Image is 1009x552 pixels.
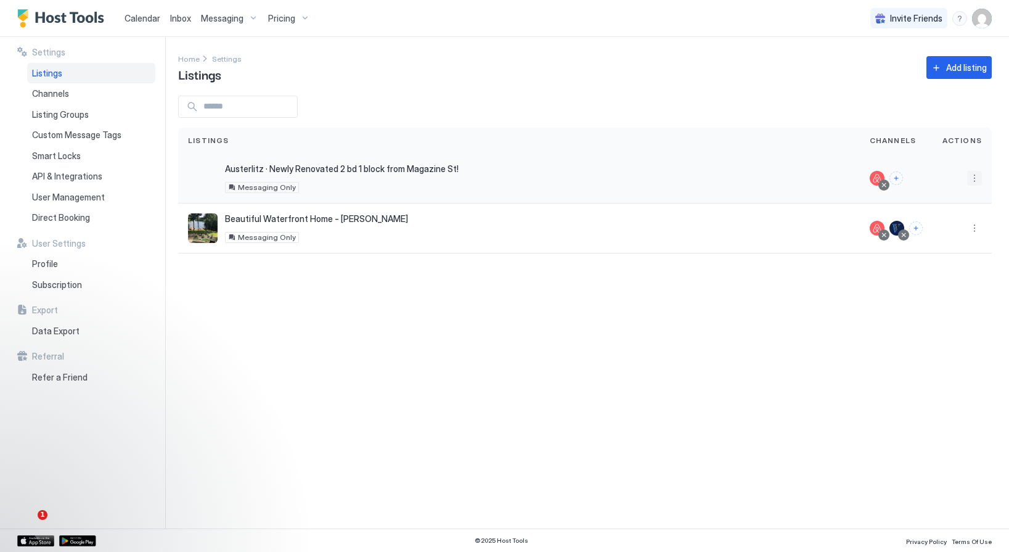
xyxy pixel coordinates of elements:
a: API & Integrations [27,166,155,187]
a: Data Export [27,321,155,342]
span: Data Export [32,326,80,337]
span: Invite Friends [890,13,942,24]
span: Inbox [170,13,191,23]
span: Listings [188,135,229,146]
span: Smart Locks [32,150,81,162]
a: Listings [27,63,155,84]
a: Calendar [125,12,160,25]
span: Pricing [268,13,295,24]
span: Channels [32,88,69,99]
a: Home [178,52,200,65]
span: Direct Booking [32,212,90,223]
span: Channels [870,135,917,146]
a: Direct Booking [27,207,155,228]
a: Listing Groups [27,104,155,125]
a: Google Play Store [59,535,96,546]
a: User Management [27,187,155,208]
a: Refer a Friend [27,367,155,388]
span: Listing Groups [32,109,89,120]
div: menu [967,221,982,236]
span: Custom Message Tags [32,130,121,141]
a: Settings [212,52,242,65]
span: Messaging [201,13,243,24]
span: User Management [32,192,105,203]
span: Listings [32,68,62,79]
button: More options [967,221,982,236]
span: 1 [38,510,47,520]
span: Settings [32,47,65,58]
a: Profile [27,253,155,274]
span: User Settings [32,238,86,249]
span: Actions [942,135,982,146]
span: Profile [32,258,58,270]
div: listing image [188,213,218,243]
span: Home [178,54,200,64]
div: menu [952,11,967,26]
span: Beautiful Waterfront Home - [PERSON_NAME] [225,213,408,225]
a: Smart Locks [27,146,155,167]
span: Referral [32,351,64,362]
div: Breadcrumb [212,52,242,65]
div: menu [967,171,982,186]
span: Refer a Friend [32,372,88,383]
a: Privacy Policy [906,534,947,547]
div: Breadcrumb [178,52,200,65]
button: More options [967,171,982,186]
a: Custom Message Tags [27,125,155,146]
button: Connect channels [889,171,903,185]
a: Subscription [27,274,155,295]
span: Terms Of Use [952,538,992,545]
a: Host Tools Logo [17,9,110,28]
span: Export [32,305,58,316]
span: Calendar [125,13,160,23]
a: Channels [27,83,155,104]
span: API & Integrations [32,171,102,182]
iframe: Intercom notifications message [9,432,256,519]
span: Settings [212,54,242,64]
a: Terms Of Use [952,534,992,547]
div: listing image [188,163,218,193]
button: Connect channels [909,221,923,235]
span: Austerlitz · Newly Renovated 2 bd 1 block from Magazine St! [225,163,459,175]
span: Listings [178,65,221,83]
div: User profile [972,9,992,28]
span: © 2025 Host Tools [475,537,528,545]
a: Inbox [170,12,191,25]
div: Add listing [946,61,987,74]
span: Subscription [32,279,82,290]
input: Input Field [198,96,297,117]
iframe: Intercom live chat [12,510,42,540]
button: Add listing [926,56,992,79]
span: Privacy Policy [906,538,947,545]
a: App Store [17,535,54,546]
